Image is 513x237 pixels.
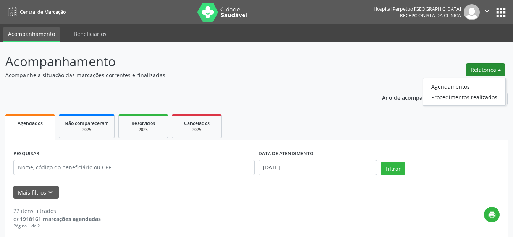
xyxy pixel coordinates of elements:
[381,162,405,175] button: Filtrar
[494,6,508,19] button: apps
[5,52,357,71] p: Acompanhamento
[13,148,39,160] label: PESQUISAR
[483,7,491,15] i: 
[374,6,461,12] div: Hospital Perpetuo [GEOGRAPHIC_DATA]
[13,186,59,199] button: Mais filtroskeyboard_arrow_down
[184,120,210,127] span: Cancelados
[3,27,60,42] a: Acompanhamento
[124,127,162,133] div: 2025
[131,120,155,127] span: Resolvidos
[488,211,496,219] i: print
[480,4,494,20] button: 
[484,207,500,222] button: print
[382,93,450,102] p: Ano de acompanhamento
[18,120,43,127] span: Agendados
[178,127,216,133] div: 2025
[423,92,505,102] a: Procedimentos realizados
[13,223,101,229] div: Página 1 de 2
[20,215,101,222] strong: 1918161 marcações agendadas
[400,12,461,19] span: Recepcionista da clínica
[13,215,101,223] div: de
[46,188,55,196] i: keyboard_arrow_down
[5,6,66,18] a: Central de Marcação
[464,4,480,20] img: img
[423,78,506,106] ul: Relatórios
[68,27,112,41] a: Beneficiários
[259,148,314,160] label: DATA DE ATENDIMENTO
[13,207,101,215] div: 22 itens filtrados
[65,127,109,133] div: 2025
[259,160,377,175] input: Selecione um intervalo
[466,63,505,76] button: Relatórios
[5,71,357,79] p: Acompanhe a situação das marcações correntes e finalizadas
[423,81,505,92] a: Agendamentos
[65,120,109,127] span: Não compareceram
[20,9,66,15] span: Central de Marcação
[13,160,255,175] input: Nome, código do beneficiário ou CPF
